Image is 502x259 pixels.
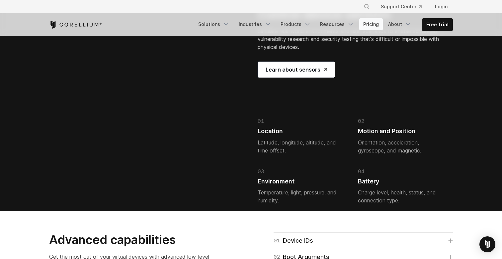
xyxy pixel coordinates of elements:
[358,138,444,154] p: Orientation, acceleration, gyroscope, and magnetic.
[235,18,275,30] a: Industries
[258,118,343,124] div: 01
[359,18,383,30] a: Pricing
[479,236,495,252] div: Open Intercom Messenger
[258,138,343,154] p: Latitude, longitude, altitude, and time offset.
[358,168,444,174] div: 04
[49,21,102,29] a: Corellium Home
[430,1,453,13] a: Login
[274,236,453,245] a: 01Device IDs
[376,1,427,13] a: Support Center
[194,18,233,30] a: Solutions
[274,236,313,245] div: Device IDs
[258,27,444,51] p: Simulate real-world environments and user scenarios to enable advanced vulnerability research and...
[316,18,358,30] a: Resources
[49,83,149,133] video: Your browser does not support the video tag.
[384,18,415,30] a: About
[258,168,343,174] div: 03
[258,128,343,135] h4: Location
[258,62,335,78] a: Learn about sensors
[358,118,444,124] div: 02
[194,18,453,31] div: Navigation Menu
[361,1,373,13] button: Search
[49,232,219,247] h2: Advanced capabilities
[277,18,315,30] a: Products
[422,19,453,31] a: Free Trial
[356,1,453,13] div: Navigation Menu
[358,128,444,135] h4: Motion and Position
[274,236,280,245] span: 01
[258,188,343,204] p: Temperature, light, pressure, and humidity.
[358,178,444,185] h4: Battery
[266,66,327,74] span: Learn about sensors
[258,178,343,185] h4: Environment
[358,188,444,204] p: Charge level, health, status, and connection type.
